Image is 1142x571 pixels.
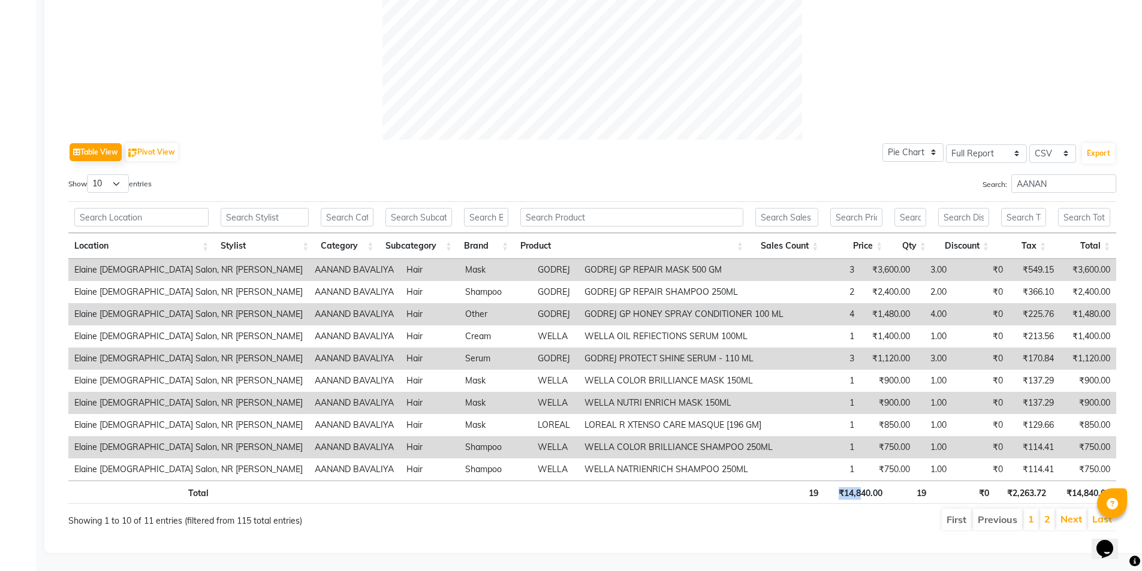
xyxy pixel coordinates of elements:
[953,325,1009,348] td: ₹0
[464,208,508,226] input: Search Brand
[1060,458,1116,481] td: ₹750.00
[938,208,989,226] input: Search Discount
[578,458,790,481] td: WELLA NATRIENRICH SHAMPOO 250ML
[860,348,917,370] td: ₹1,120.00
[532,325,578,348] td: WELLA
[790,436,860,458] td: 1
[932,481,995,504] th: ₹0
[400,458,459,481] td: Hair
[578,414,790,436] td: LOREAL R XTENSO CARE MASQUE [196 GM]
[916,370,952,392] td: 1.00
[790,303,860,325] td: 4
[860,436,917,458] td: ₹750.00
[916,303,952,325] td: 4.00
[1009,458,1060,481] td: ₹114.41
[790,259,860,281] td: 3
[309,414,400,436] td: AANAND BAVALIYA
[459,392,532,414] td: Mask
[916,348,952,370] td: 3.00
[916,458,952,481] td: 1.00
[1009,259,1060,281] td: ₹549.15
[379,233,457,259] th: Subcategory: activate to sort column ascending
[953,370,1009,392] td: ₹0
[68,303,309,325] td: Elaine [DEMOGRAPHIC_DATA] Salon, NR [PERSON_NAME]
[321,208,373,226] input: Search Category
[1092,513,1112,525] a: Last
[400,281,459,303] td: Hair
[68,348,309,370] td: Elaine [DEMOGRAPHIC_DATA] Salon, NR [PERSON_NAME]
[953,458,1009,481] td: ₹0
[68,370,309,392] td: Elaine [DEMOGRAPHIC_DATA] Salon, NR [PERSON_NAME]
[68,259,309,281] td: Elaine [DEMOGRAPHIC_DATA] Salon, NR [PERSON_NAME]
[309,348,400,370] td: AANAND BAVALIYA
[400,436,459,458] td: Hair
[532,392,578,414] td: WELLA
[400,392,459,414] td: Hair
[953,259,1009,281] td: ₹0
[459,348,532,370] td: Serum
[578,259,790,281] td: GODREJ GP REPAIR MASK 500 GM
[309,458,400,481] td: AANAND BAVALIYA
[400,325,459,348] td: Hair
[520,208,743,226] input: Search Product
[70,143,122,161] button: Table View
[215,233,315,259] th: Stylist: activate to sort column ascending
[824,481,888,504] th: ₹14,840.00
[749,233,824,259] th: Sales Count: activate to sort column ascending
[860,325,917,348] td: ₹1,400.00
[1082,143,1115,164] button: Export
[916,436,952,458] td: 1.00
[514,233,749,259] th: Product: activate to sort column ascending
[578,281,790,303] td: GODREJ GP REPAIR SHAMPOO 250ML
[1009,348,1060,370] td: ₹170.84
[830,208,882,226] input: Search Price
[953,414,1009,436] td: ₹0
[459,414,532,436] td: Mask
[309,259,400,281] td: AANAND BAVALIYA
[860,281,917,303] td: ₹2,400.00
[1009,414,1060,436] td: ₹129.66
[68,325,309,348] td: Elaine [DEMOGRAPHIC_DATA] Salon, NR [PERSON_NAME]
[790,370,860,392] td: 1
[309,325,400,348] td: AANAND BAVALIYA
[68,481,215,504] th: Total
[1060,392,1116,414] td: ₹900.00
[790,281,860,303] td: 2
[1052,233,1116,259] th: Total: activate to sort column ascending
[68,233,215,259] th: Location: activate to sort column ascending
[824,233,888,259] th: Price: activate to sort column ascending
[221,208,309,226] input: Search Stylist
[532,436,578,458] td: WELLA
[1060,348,1116,370] td: ₹1,120.00
[459,281,532,303] td: Shampoo
[400,370,459,392] td: Hair
[860,392,917,414] td: ₹900.00
[400,259,459,281] td: Hair
[400,414,459,436] td: Hair
[1060,513,1082,525] a: Next
[1060,259,1116,281] td: ₹3,600.00
[860,414,917,436] td: ₹850.00
[953,392,1009,414] td: ₹0
[983,174,1116,193] label: Search:
[309,392,400,414] td: AANAND BAVALIYA
[790,414,860,436] td: 1
[1011,174,1116,193] input: Search:
[749,481,824,504] th: 19
[309,281,400,303] td: AANAND BAVALIYA
[953,436,1009,458] td: ₹0
[1009,436,1060,458] td: ₹114.41
[916,259,952,281] td: 3.00
[888,481,932,504] th: 19
[309,436,400,458] td: AANAND BAVALIYA
[1009,281,1060,303] td: ₹366.10
[790,348,860,370] td: 3
[916,392,952,414] td: 1.00
[87,174,129,193] select: Showentries
[932,233,995,259] th: Discount: activate to sort column ascending
[860,259,917,281] td: ₹3,600.00
[1060,325,1116,348] td: ₹1,400.00
[790,392,860,414] td: 1
[128,149,137,158] img: pivot.png
[532,414,578,436] td: LOREAL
